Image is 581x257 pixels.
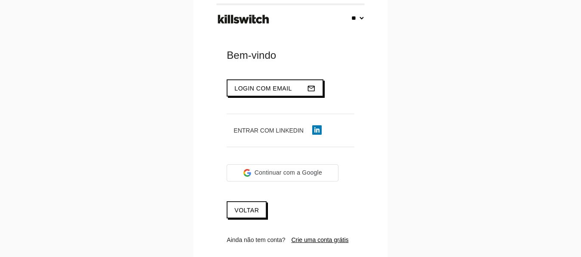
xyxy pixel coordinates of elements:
[227,201,267,218] a: Voltar
[234,85,292,92] span: Login com email
[234,127,304,134] span: Entrar com LinkedIn
[227,123,329,138] button: Entrar com LinkedIn
[227,164,338,181] div: Continuar com a Google
[312,125,322,135] img: linkedin-icon.png
[227,236,285,243] span: Ainda não tem conta?
[255,168,322,177] span: Continuar com a Google
[291,236,348,243] a: Crie uma conta grátis
[227,48,354,62] div: Bem-vindo
[307,80,316,97] i: mail_outline
[227,79,323,97] button: Login com emailmail_outline
[216,12,271,27] img: ks-logo-black-footer.png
